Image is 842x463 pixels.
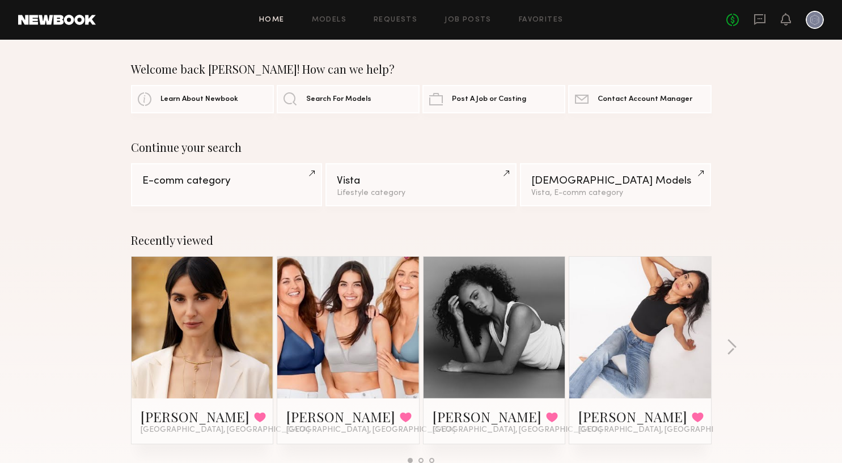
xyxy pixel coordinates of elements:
[131,233,712,247] div: Recently viewed
[306,96,371,103] span: Search For Models
[520,163,711,206] a: [DEMOGRAPHIC_DATA] ModelsVista, E-comm category
[374,16,417,24] a: Requests
[452,96,526,103] span: Post A Job or Casting
[568,85,711,113] a: Contact Account Manager
[519,16,564,24] a: Favorites
[160,96,238,103] span: Learn About Newbook
[131,163,322,206] a: E-comm category
[259,16,285,24] a: Home
[578,407,687,426] a: [PERSON_NAME]
[286,407,395,426] a: [PERSON_NAME]
[598,96,692,103] span: Contact Account Manager
[312,16,346,24] a: Models
[433,407,541,426] a: [PERSON_NAME]
[325,163,517,206] a: VistaLifestyle category
[131,85,274,113] a: Learn About Newbook
[531,189,700,197] div: Vista, E-comm category
[142,176,311,186] div: E-comm category
[422,85,565,113] a: Post A Job or Casting
[286,426,455,435] span: [GEOGRAPHIC_DATA], [GEOGRAPHIC_DATA]
[445,16,492,24] a: Job Posts
[337,176,505,186] div: Vista
[531,176,700,186] div: [DEMOGRAPHIC_DATA] Models
[131,141,712,154] div: Continue your search
[141,407,249,426] a: [PERSON_NAME]
[337,189,505,197] div: Lifestyle category
[433,426,602,435] span: [GEOGRAPHIC_DATA], [GEOGRAPHIC_DATA]
[131,62,712,76] div: Welcome back [PERSON_NAME]! How can we help?
[277,85,420,113] a: Search For Models
[578,426,747,435] span: [GEOGRAPHIC_DATA], [GEOGRAPHIC_DATA]
[141,426,310,435] span: [GEOGRAPHIC_DATA], [GEOGRAPHIC_DATA]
